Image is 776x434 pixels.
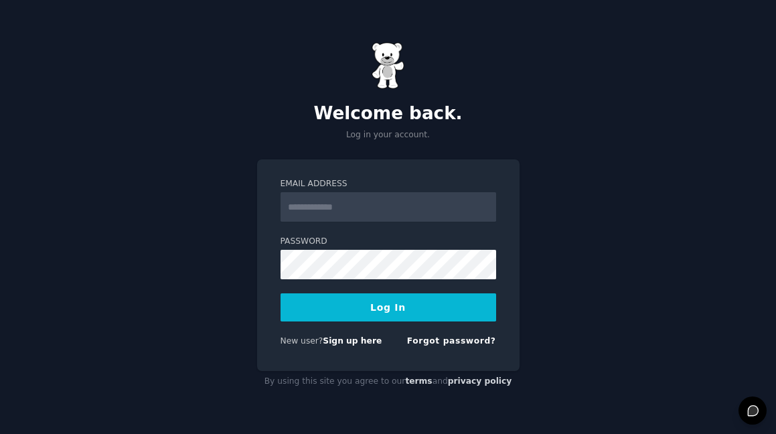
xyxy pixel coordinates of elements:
[257,129,520,141] p: Log in your account.
[281,336,323,346] span: New user?
[323,336,382,346] a: Sign up here
[257,371,520,392] div: By using this site you agree to our and
[448,376,512,386] a: privacy policy
[281,178,496,190] label: Email Address
[257,103,520,125] h2: Welcome back.
[281,293,496,321] button: Log In
[372,42,405,89] img: Gummy Bear
[405,376,432,386] a: terms
[407,336,496,346] a: Forgot password?
[281,236,496,248] label: Password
